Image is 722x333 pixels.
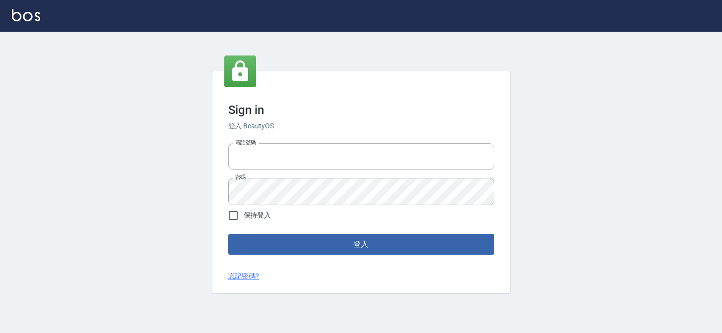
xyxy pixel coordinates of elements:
[228,271,260,281] a: 忘記密碼?
[228,234,494,255] button: 登入
[244,210,271,221] span: 保持登入
[235,173,246,181] label: 密碼
[12,9,40,21] img: Logo
[235,139,256,146] label: 電話號碼
[228,103,494,117] h3: Sign in
[228,121,494,131] h6: 登入 BeautyOS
